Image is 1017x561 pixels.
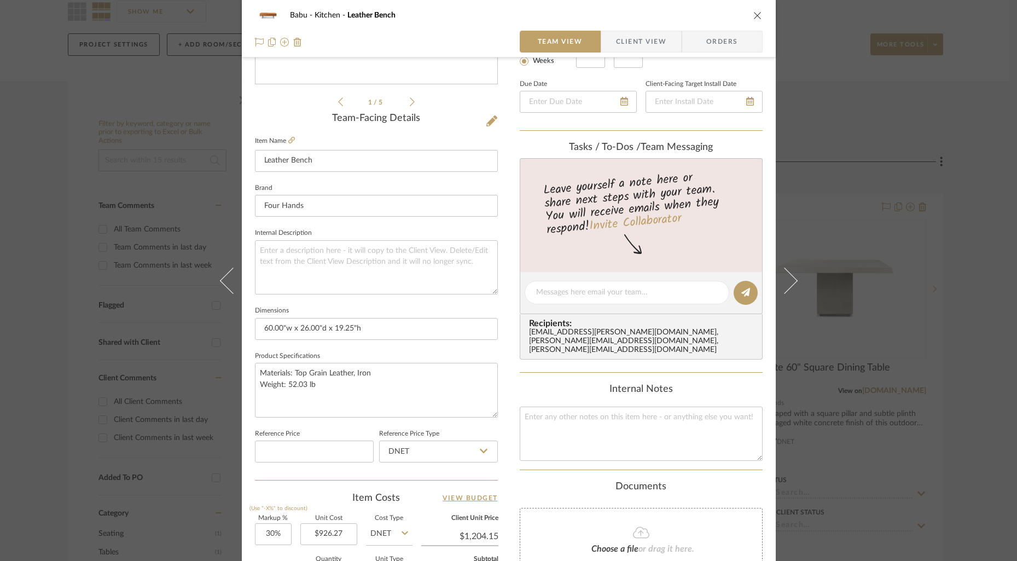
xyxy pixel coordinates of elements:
[255,136,295,146] label: Item Name
[255,150,498,172] input: Enter Item Name
[520,37,576,68] mat-radio-group: Select item type
[368,99,374,106] span: 1
[520,481,763,493] div: Documents
[569,142,641,152] span: Tasks / To-Dos /
[379,99,384,106] span: 5
[255,230,312,236] label: Internal Description
[255,195,498,217] input: Enter Brand
[520,142,763,154] div: team Messaging
[753,10,763,20] button: close
[638,545,694,553] span: or drag it here.
[531,56,554,66] label: Weeks
[347,11,396,19] span: Leather Bench
[300,516,357,521] label: Unit Cost
[255,318,498,340] input: Enter the dimensions of this item
[255,113,498,125] div: Team-Facing Details
[421,516,498,521] label: Client Unit Price
[255,431,300,437] label: Reference Price
[520,82,547,87] label: Due Date
[616,31,666,53] span: Client View
[290,11,315,19] span: Babu
[255,354,320,359] label: Product Specifications
[529,328,758,355] div: [EMAIL_ADDRESS][PERSON_NAME][DOMAIN_NAME] , [PERSON_NAME][EMAIL_ADDRESS][DOMAIN_NAME] , [PERSON_N...
[529,319,758,328] span: Recipients:
[694,31,750,53] span: Orders
[293,38,302,47] img: Remove from project
[591,545,638,553] span: Choose a file
[518,166,764,239] div: Leave yourself a note here or share next steps with your team. You will receive emails when they ...
[374,99,379,106] span: /
[366,516,412,521] label: Cost Type
[443,491,498,505] a: View Budget
[255,491,498,505] div: Item Costs
[255,186,272,191] label: Brand
[520,384,763,396] div: Internal Notes
[646,82,736,87] label: Client-Facing Target Install Date
[588,209,682,236] a: Invite Collaborator
[379,431,439,437] label: Reference Price Type
[255,4,281,26] img: eff3f148-0104-43dd-8496-b15d0631917d_48x40.jpg
[646,91,763,113] input: Enter Install Date
[315,11,347,19] span: Kitchen
[255,308,289,314] label: Dimensions
[520,91,637,113] input: Enter Due Date
[538,31,583,53] span: Team View
[255,516,292,521] label: Markup %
